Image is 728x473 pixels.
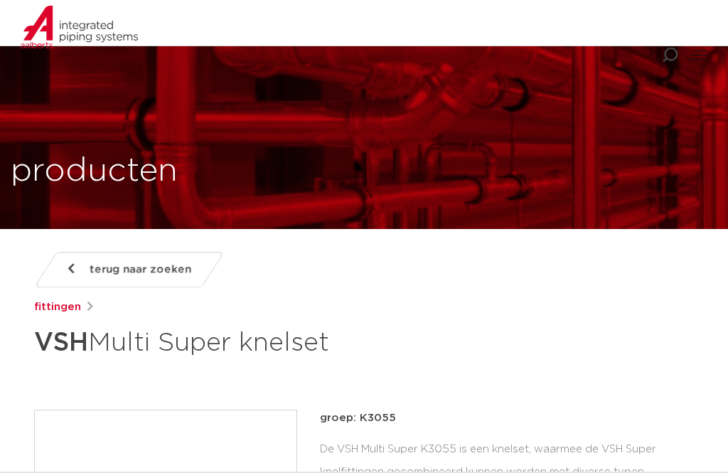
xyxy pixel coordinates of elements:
strong: VSH [34,330,88,356]
span: terug naar zoeken [90,258,191,281]
h1: Multi Super knelset [34,321,469,364]
p: groep: K3055 [320,410,694,427]
a: fittingen [34,299,81,316]
a: terug naar zoeken [34,252,225,287]
h1: producten [11,149,178,194]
